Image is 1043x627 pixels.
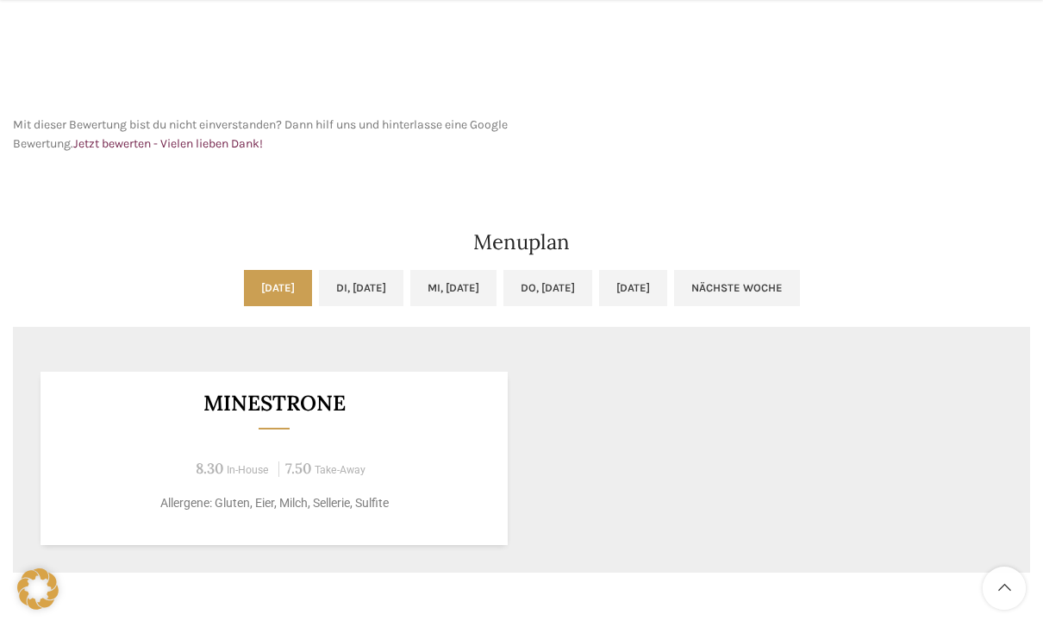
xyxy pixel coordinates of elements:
[410,270,497,306] a: Mi, [DATE]
[244,270,312,306] a: [DATE]
[674,270,800,306] a: Nächste Woche
[62,392,487,414] h3: Minestrone
[196,459,223,478] span: 8.30
[599,270,667,306] a: [DATE]
[13,232,1030,253] h2: Menuplan
[227,464,269,476] span: In-House
[983,567,1026,610] a: Scroll to top button
[73,136,263,151] a: Jetzt bewerten - Vielen lieben Dank!
[285,459,311,478] span: 7.50
[62,494,487,512] p: Allergene: Gluten, Eier, Milch, Sellerie, Sulfite
[13,116,513,154] p: Mit dieser Bewertung bist du nicht einverstanden? Dann hilf uns und hinterlasse eine Google Bewer...
[503,270,592,306] a: Do, [DATE]
[319,270,403,306] a: Di, [DATE]
[315,464,365,476] span: Take-Away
